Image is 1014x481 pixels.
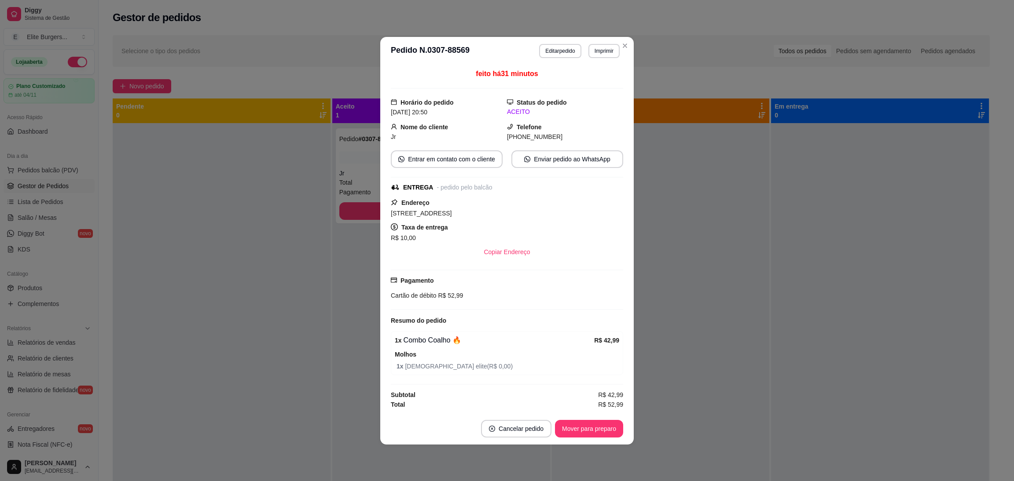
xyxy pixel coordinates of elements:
span: R$ 42,99 [598,390,623,400]
strong: Taxa de entrega [401,224,448,231]
strong: Nome do cliente [400,124,448,131]
button: whats-appEntrar em contato com o cliente [391,150,503,168]
button: whats-appEnviar pedido ao WhatsApp [511,150,623,168]
strong: Horário do pedido [400,99,454,106]
span: [PHONE_NUMBER] [507,133,562,140]
span: close-circle [489,426,495,432]
span: R$ 10,00 [391,234,416,241]
span: whats-app [398,156,404,162]
div: - pedido pelo balcão [437,183,492,192]
button: Copiar Endereço [477,243,537,261]
strong: Total [391,401,405,408]
strong: 1 x [397,363,405,370]
span: phone [507,124,513,130]
button: Mover para preparo [555,420,623,437]
span: whats-app [524,156,530,162]
span: pushpin [391,199,398,206]
span: Jr [391,133,396,140]
div: ENTREGA [403,183,433,192]
strong: Telefone [517,124,542,131]
strong: Subtotal [391,391,415,398]
span: credit-card [391,277,397,283]
span: [DEMOGRAPHIC_DATA] elite ( R$ 0,00 ) [397,361,619,371]
span: user [391,124,397,130]
span: desktop [507,99,513,105]
h3: Pedido N. 0307-88569 [391,44,470,58]
button: close-circleCancelar pedido [481,420,551,437]
strong: Endereço [401,199,430,206]
div: Combo Coalho 🔥 [395,335,594,346]
strong: R$ 42,99 [594,337,619,344]
span: [DATE] 20:50 [391,109,427,116]
span: dollar [391,223,398,230]
div: ACEITO [507,107,623,117]
span: calendar [391,99,397,105]
strong: 1 x [395,337,402,344]
span: feito há 31 minutos [476,70,538,77]
strong: Resumo do pedido [391,317,446,324]
strong: Pagamento [400,277,434,284]
span: [STREET_ADDRESS] [391,210,452,217]
span: Cartão de débito [391,292,437,299]
button: Editarpedido [539,44,581,58]
button: Imprimir [588,44,620,58]
strong: Molhos [395,351,416,358]
strong: Status do pedido [517,99,567,106]
span: R$ 52,99 [598,400,623,409]
button: Close [618,39,632,53]
span: R$ 52,99 [437,292,463,299]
